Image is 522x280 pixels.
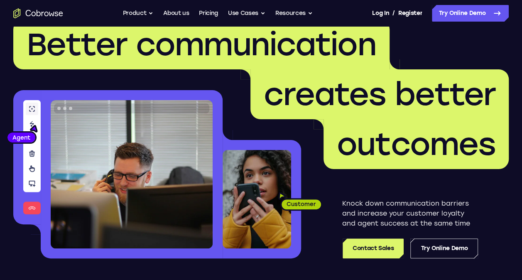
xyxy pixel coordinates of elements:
a: Go to the home page [13,8,63,18]
span: outcomes [337,125,495,163]
button: Resources [275,5,313,22]
a: Try Online Demo [410,238,478,258]
p: Knock down communication barriers and increase your customer loyalty and agent success at the sam... [342,199,478,228]
button: Use Cases [228,5,265,22]
img: A customer holding their phone [223,150,291,248]
a: Try Online Demo [432,5,509,22]
span: Better communication [27,26,376,63]
a: About us [163,5,189,22]
button: Product [123,5,154,22]
a: Pricing [199,5,218,22]
img: A customer support agent talking on the phone [51,100,213,248]
a: Contact Sales [343,238,404,258]
span: / [392,8,395,18]
a: Register [398,5,422,22]
a: Log In [372,5,389,22]
span: creates better [264,76,495,113]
